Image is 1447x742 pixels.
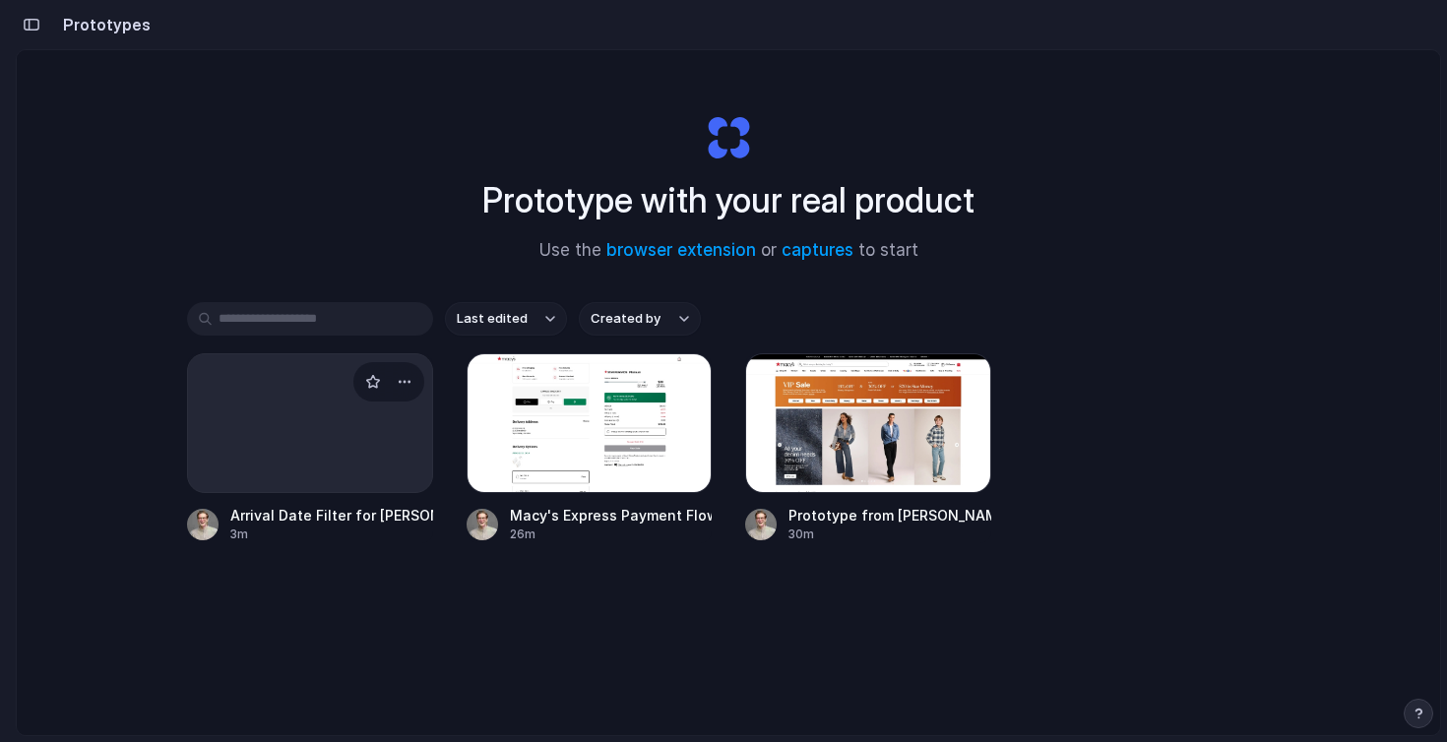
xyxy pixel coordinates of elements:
[445,302,567,336] button: Last edited
[457,309,528,329] span: Last edited
[591,309,661,329] span: Created by
[467,353,713,543] a: Macy's Express Payment FlowMacy's Express Payment Flow26m
[788,526,991,543] div: 30m
[230,526,433,543] div: 3m
[510,526,713,543] div: 26m
[788,505,991,526] div: Prototype from [PERSON_NAME] Summer Outfits
[745,353,991,543] a: Prototype from Macy's Summer OutfitsPrototype from [PERSON_NAME] Summer Outfits30m
[55,13,151,36] h2: Prototypes
[579,302,701,336] button: Created by
[510,505,713,526] div: Macy's Express Payment Flow
[606,240,756,260] a: browser extension
[230,505,433,526] div: Arrival Date Filter for [PERSON_NAME] Dresses
[539,238,918,264] span: Use the or to start
[782,240,853,260] a: captures
[482,174,975,226] h1: Prototype with your real product
[187,353,433,543] a: Arrival Date Filter for [PERSON_NAME] Dresses3m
